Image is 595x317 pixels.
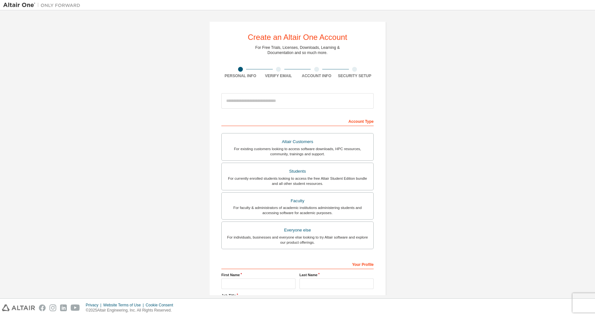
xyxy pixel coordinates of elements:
div: Everyone else [226,226,369,235]
div: Faculty [226,196,369,205]
label: First Name [221,272,296,277]
div: Your Profile [221,259,374,269]
div: Privacy [86,303,103,308]
div: For existing customers looking to access software downloads, HPC resources, community, trainings ... [226,146,369,157]
img: altair_logo.svg [2,304,35,311]
div: Cookie Consent [146,303,177,308]
div: Altair Customers [226,137,369,146]
label: Last Name [299,272,374,277]
label: Job Title [221,293,374,298]
div: Account Info [297,73,336,78]
div: Personal Info [221,73,260,78]
div: Students [226,167,369,176]
img: linkedin.svg [60,304,67,311]
div: For individuals, businesses and everyone else looking to try Altair software and explore our prod... [226,235,369,245]
img: youtube.svg [71,304,80,311]
div: Account Type [221,116,374,126]
div: For currently enrolled students looking to access the free Altair Student Edition bundle and all ... [226,176,369,186]
img: Altair One [3,2,84,8]
div: Security Setup [336,73,374,78]
div: Website Terms of Use [103,303,146,308]
img: instagram.svg [49,304,56,311]
div: Verify Email [260,73,298,78]
div: For Free Trials, Licenses, Downloads, Learning & Documentation and so much more. [255,45,340,55]
img: facebook.svg [39,304,46,311]
div: For faculty & administrators of academic institutions administering students and accessing softwa... [226,205,369,215]
p: © 2025 Altair Engineering, Inc. All Rights Reserved. [86,308,177,313]
div: Create an Altair One Account [248,33,347,41]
